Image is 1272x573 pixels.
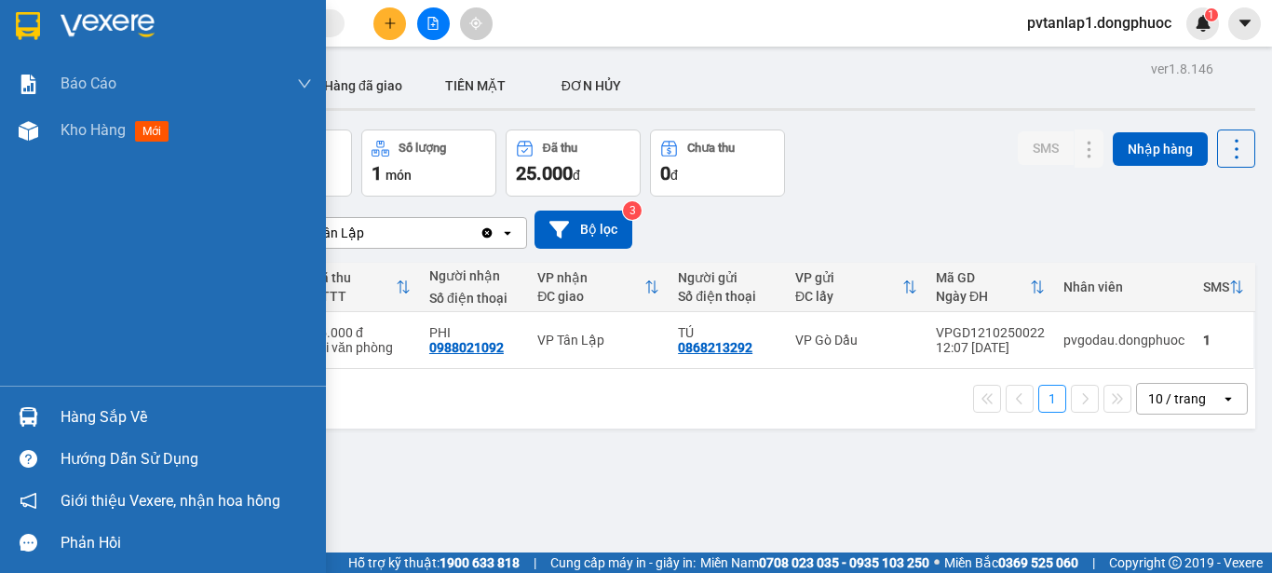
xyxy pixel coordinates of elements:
span: Cung cấp máy in - giấy in: [550,553,696,573]
span: đ [573,168,580,183]
button: Bộ lọc [535,211,632,249]
svg: open [500,225,515,240]
th: Toggle SortBy [786,263,927,312]
span: 0 [660,162,670,184]
div: VPGD1210250022 [936,325,1045,340]
div: Số lượng [399,142,446,155]
div: Đã thu [312,270,396,285]
div: Hàng sắp về [61,403,312,431]
div: ĐC giao [537,289,644,304]
span: Kho hàng [61,121,126,139]
strong: 0369 525 060 [998,555,1078,570]
div: Hướng dẫn sử dụng [61,445,312,473]
span: Miền Bắc [944,553,1078,573]
button: file-add [417,7,450,40]
div: pvgodau.dongphuoc [1063,333,1184,348]
div: SMS [1203,280,1229,294]
svg: Clear value [480,225,494,240]
div: TÚ [678,325,777,340]
span: down [297,76,312,91]
button: Nhập hàng [1113,132,1208,166]
div: Mã GD [936,270,1030,285]
input: Selected VP Tân Lập. [366,224,368,242]
div: 12:07 [DATE] [936,340,1045,355]
button: SMS [1018,131,1074,165]
div: Tại văn phòng [312,340,411,355]
button: 1 [1038,385,1066,413]
span: Hỗ trợ kỹ thuật: [348,553,520,573]
th: Toggle SortBy [927,263,1054,312]
span: mới [135,121,169,142]
span: plus [384,17,397,30]
span: TIỀN MẶT [445,78,506,93]
sup: 3 [623,201,642,220]
div: Nhân viên [1063,280,1184,294]
div: Ngày ĐH [936,289,1030,304]
span: notification [20,492,37,510]
span: caret-down [1237,15,1253,32]
span: Miền Nam [700,553,929,573]
div: Số điện thoại [429,291,519,306]
span: | [534,553,536,573]
img: solution-icon [19,75,38,94]
span: | [1092,553,1095,573]
div: ver 1.8.146 [1151,59,1213,79]
img: logo-vxr [16,12,40,40]
img: icon-new-feature [1195,15,1211,32]
span: Báo cáo [61,72,116,95]
div: 10 / trang [1148,389,1206,408]
div: ĐC lấy [795,289,902,304]
span: 25.000 [516,162,573,184]
div: Phản hồi [61,529,312,557]
div: 0988021092 [429,340,504,355]
button: Đã thu25.000đ [506,130,641,197]
button: plus [373,7,406,40]
div: VP Gò Dầu [795,333,917,348]
div: VP gửi [795,270,902,285]
div: 1 [1203,333,1244,348]
th: Toggle SortBy [1194,263,1253,312]
div: Đã thu [543,142,577,155]
div: PHI [429,325,519,340]
div: VP Tân Lập [297,224,364,242]
span: món [386,168,412,183]
th: Toggle SortBy [303,263,420,312]
span: aim [469,17,482,30]
div: VP Tân Lập [537,333,659,348]
strong: 0708 023 035 - 0935 103 250 [759,555,929,570]
img: warehouse-icon [19,121,38,141]
span: pvtanlap1.dongphuoc [1012,11,1186,34]
svg: open [1221,391,1236,406]
div: Người nhận [429,268,519,283]
button: caret-down [1228,7,1261,40]
div: VP nhận [537,270,644,285]
div: 0868213292 [678,340,752,355]
button: Hàng đã giao [309,63,417,108]
img: warehouse-icon [19,407,38,427]
span: message [20,534,37,552]
span: 1 [372,162,382,184]
strong: 1900 633 818 [440,555,520,570]
button: Chưa thu0đ [650,130,785,197]
span: ĐƠN HỦY [562,78,621,93]
div: 25.000 đ [312,325,411,340]
div: HTTT [312,289,396,304]
sup: 1 [1205,8,1218,21]
div: Người gửi [678,270,777,285]
span: 1 [1208,8,1214,21]
div: Chưa thu [687,142,735,155]
button: Số lượng1món [361,130,496,197]
span: ⚪️ [934,559,940,566]
span: file-add [426,17,440,30]
div: Số điện thoại [678,289,777,304]
button: aim [460,7,493,40]
span: question-circle [20,450,37,468]
th: Toggle SortBy [528,263,669,312]
span: copyright [1169,556,1182,569]
span: đ [670,168,678,183]
span: Giới thiệu Vexere, nhận hoa hồng [61,489,280,512]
